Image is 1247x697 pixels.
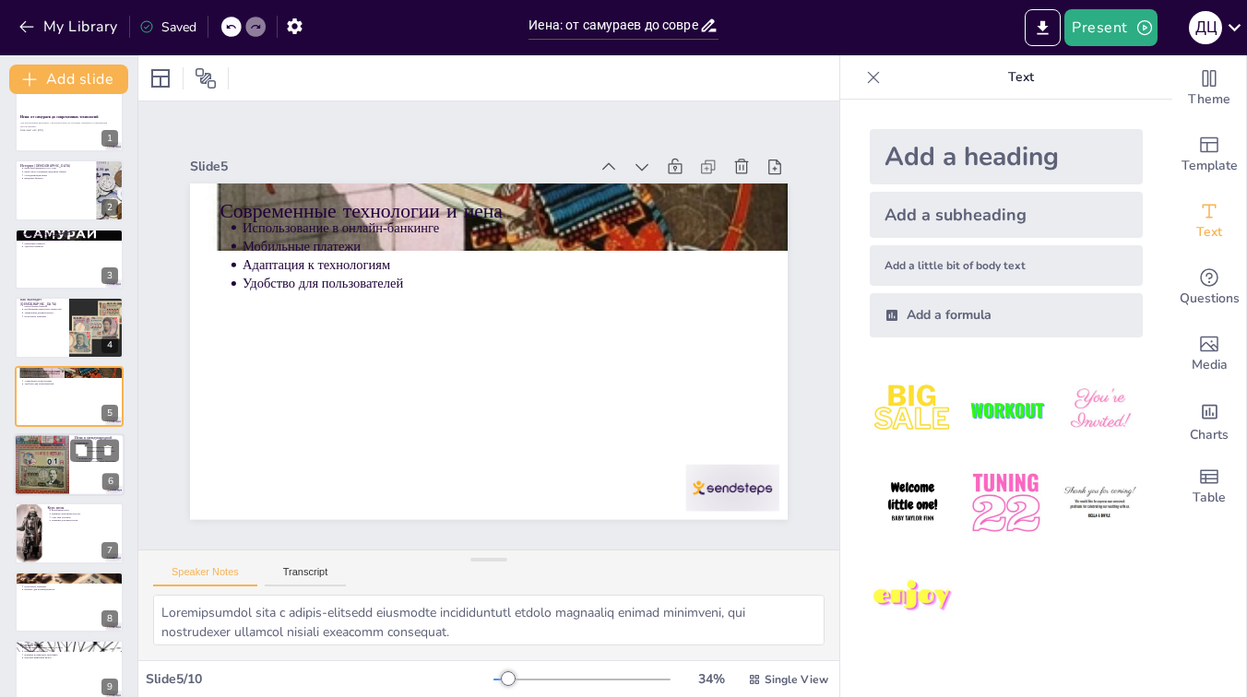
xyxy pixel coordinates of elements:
[963,460,1049,546] img: 5.jpeg
[24,646,118,650] p: Эволюция [DEMOGRAPHIC_DATA]
[1189,11,1222,44] div: Д Ц
[1172,188,1246,254] div: Add text boxes
[20,128,118,132] p: Generated with [URL]
[870,192,1143,238] div: Add a subheading
[47,505,118,511] p: Курс иены
[20,368,118,373] p: Современные технологии и иена
[1182,156,1238,176] span: Template
[1192,355,1228,375] span: Media
[1057,460,1143,546] img: 6.jpeg
[1057,367,1143,453] img: 3.jpeg
[101,267,118,284] div: 3
[870,367,956,453] img: 1.jpeg
[153,566,257,586] button: Speaker Notes
[1172,254,1246,321] div: Get real-time input from your audience
[1172,55,1246,122] div: Change the overall theme
[24,585,118,588] p: Культурное значение
[195,67,217,89] span: Position
[24,577,118,581] p: Номиналы монет
[870,245,1143,286] div: Add a little bit of body text
[52,516,118,520] p: Учет при торговле
[20,573,118,579] p: Интересные факты о иене
[102,473,119,490] div: 6
[1025,9,1061,46] button: Export to PowerPoint
[870,293,1143,337] div: Add a formula
[97,439,119,461] button: Delete Slide
[139,18,196,36] div: Saved
[24,170,90,173] p: Иена стала основным средством обмена
[15,366,124,427] div: 5
[870,554,956,640] img: 7.jpeg
[14,433,125,496] div: 6
[496,271,829,519] div: Slide 5
[15,572,124,632] div: 8
[52,509,118,513] p: Колебания курса
[265,566,347,586] button: Transcript
[24,312,64,315] p: Уникальные дизайны монет
[79,456,120,460] p: Влияние на экономику
[24,166,90,170] p: Иена была введена в 1871 году
[24,653,118,656] p: Влияние на мировую экономику
[146,64,175,93] div: Layout
[20,162,91,168] p: История [DEMOGRAPHIC_DATA]
[24,581,118,585] p: Уникальные дизайны
[101,130,118,147] div: 1
[302,222,730,540] p: Адаптация к технологиям
[20,643,118,648] p: Будущее иены
[689,670,733,688] div: 34 %
[75,435,119,445] p: Иена в международной торговле
[24,382,118,385] p: Удобство для пользователей
[1180,289,1240,309] span: Questions
[20,114,99,119] strong: Иена: от самураев до современных технологий
[1196,222,1222,242] span: Text
[24,176,90,180] p: Введение банкнот
[24,304,64,308] p: Разнообразие банкнот
[52,513,118,516] p: Влияние экономики на курс
[1188,89,1230,110] span: Theme
[1172,122,1246,188] div: Add ready made slides
[24,314,64,318] p: Культурное значение
[313,237,741,555] p: Мобильные платежи
[70,439,92,461] button: Duplicate Slide
[9,65,128,94] button: Add slide
[146,670,493,688] div: Slide 5 / 10
[870,129,1143,184] div: Add a heading
[24,650,118,654] p: Новые методы оплаты
[24,588,118,592] p: Интерес для коллекционеров
[870,460,956,546] img: 4.jpeg
[52,519,118,523] p: Значение для инвесторов
[1172,321,1246,387] div: Add images, graphics, shapes or video
[24,242,118,245] p: Признание символа
[24,379,118,383] p: Адаптация к технологиям
[1190,425,1229,445] span: Charts
[153,595,825,645] textarea: Loremipsumdol sita c adipis-elitsedd eiusmodte incididuntutl etdolo magnaaliq enimad minimveni, q...
[101,337,118,353] div: 4
[1172,387,1246,454] div: Add charts and graphs
[15,159,124,220] div: 2
[24,245,118,249] p: Удобство символа
[24,375,118,379] p: Мобильные платежи
[291,207,719,526] p: Удобство для пользователей
[24,238,118,242] p: Использование в международной торговле
[20,122,118,128] p: Эта презентация расскажет о японской иене, её истории, значении и современном использовании.
[24,173,90,177] p: Стандартизация иены
[765,672,828,687] span: Single View
[24,656,118,660] p: Будущее цифровых валют
[79,449,120,456] p: Использование в международных сделках
[330,248,781,586] p: Современные технологии и иена
[15,229,124,289] div: 3
[79,446,120,450] p: Третья по популярности валюта
[101,405,118,421] div: 5
[15,91,124,152] div: 1
[528,12,698,39] input: Insert title
[324,253,752,571] p: Использование в онлайн-банкинге
[15,297,124,358] div: 4
[963,367,1049,453] img: 2.jpeg
[24,372,118,375] p: Использование в онлайн-банкинге
[14,12,125,41] button: My Library
[1172,454,1246,520] div: Add a table
[888,55,1154,100] p: Text
[79,460,120,464] p: Роль Японии в мировой экономике
[20,231,118,237] p: Символ [DEMOGRAPHIC_DATA]
[101,679,118,695] div: 9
